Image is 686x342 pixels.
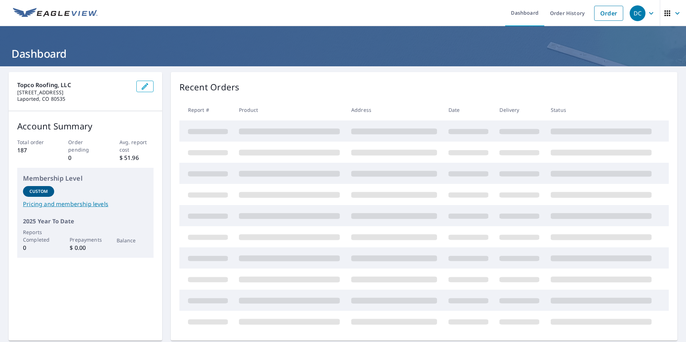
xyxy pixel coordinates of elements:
[630,5,645,21] div: DC
[23,200,148,208] a: Pricing and membership levels
[70,236,101,243] p: Prepayments
[9,46,677,61] h1: Dashboard
[29,188,48,195] p: Custom
[68,138,102,153] p: Order pending
[233,99,346,120] th: Product
[17,146,51,155] p: 187
[23,217,148,225] p: 2025 Year To Date
[17,96,131,102] p: Laported, CO 80535
[23,174,148,183] p: Membership Level
[119,153,154,162] p: $ 51.96
[119,138,154,153] p: Avg. report cost
[594,6,623,21] a: Order
[13,8,98,19] img: EV Logo
[68,153,102,162] p: 0
[179,81,240,94] p: Recent Orders
[17,120,154,133] p: Account Summary
[494,99,545,120] th: Delivery
[346,99,443,120] th: Address
[70,243,101,252] p: $ 0.00
[23,228,54,243] p: Reports Completed
[17,81,131,89] p: Topco Roofing, LLC
[117,237,148,244] p: Balance
[17,89,131,96] p: [STREET_ADDRESS]
[545,99,657,120] th: Status
[17,138,51,146] p: Total order
[443,99,494,120] th: Date
[23,243,54,252] p: 0
[179,99,234,120] th: Report #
